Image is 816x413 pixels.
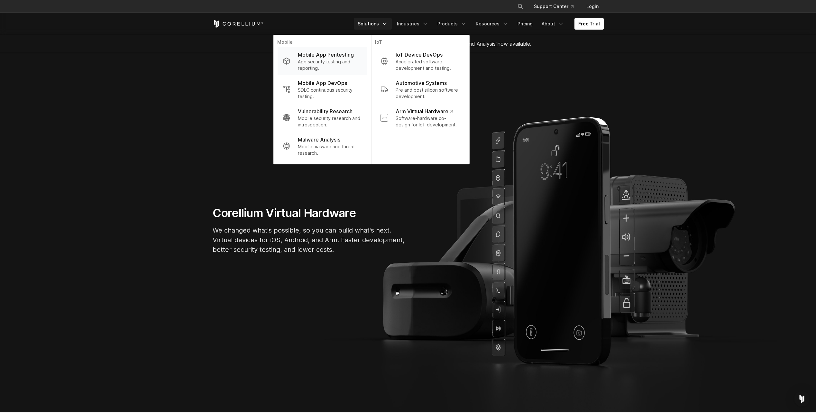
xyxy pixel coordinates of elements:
p: Mobile App DevOps [298,79,347,87]
p: Mobile App Pentesting [298,51,354,59]
a: IoT Device DevOps Accelerated software development and testing. [375,47,465,75]
p: Software-hardware co-design for IoT development. [396,115,460,128]
p: Automotive Systems [396,79,447,87]
a: Pricing [514,18,536,30]
a: Solutions [354,18,392,30]
p: Pre and post silicon software development. [396,87,460,100]
a: Mobile App Pentesting App security testing and reporting. [277,47,367,75]
p: Arm Virtual Hardware [396,107,453,115]
a: Resources [472,18,512,30]
p: IoT Device DevOps [396,51,443,59]
p: Vulnerability Research [298,107,353,115]
p: SDLC continuous security testing. [298,87,362,100]
a: Malware Analysis Mobile malware and threat research. [277,132,367,160]
a: Mobile App DevOps SDLC continuous security testing. [277,75,367,104]
p: Mobile security research and introspection. [298,115,362,128]
a: Support Center [529,1,579,12]
a: Vulnerability Research Mobile security research and introspection. [277,104,367,132]
a: About [538,18,568,30]
a: Arm Virtual Hardware Software-hardware co-design for IoT development. [375,104,465,132]
a: Corellium Home [213,20,264,28]
a: Products [434,18,471,30]
a: Login [581,1,604,12]
p: Accelerated software development and testing. [396,59,460,71]
div: Open Intercom Messenger [794,391,810,407]
h1: Corellium Virtual Hardware [213,206,406,220]
a: Industries [393,18,432,30]
p: Mobile [277,39,367,47]
a: Automotive Systems Pre and post silicon software development. [375,75,465,104]
a: Free Trial [574,18,604,30]
p: Malware Analysis [298,136,340,143]
p: Mobile malware and threat research. [298,143,362,156]
div: Navigation Menu [509,1,604,12]
p: App security testing and reporting. [298,59,362,71]
p: IoT [375,39,465,47]
button: Search [515,1,526,12]
div: Navigation Menu [354,18,604,30]
p: We changed what's possible, so you can build what's next. Virtual devices for iOS, Android, and A... [213,225,406,254]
